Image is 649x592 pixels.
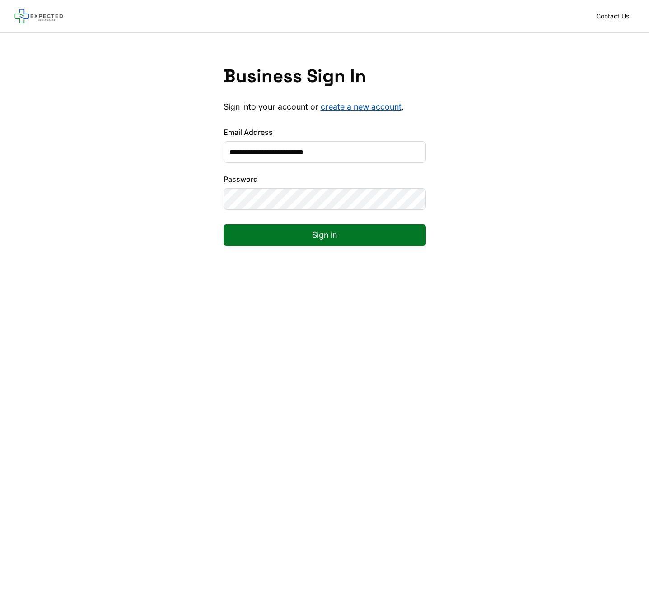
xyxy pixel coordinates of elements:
[224,224,426,246] button: Sign in
[224,65,426,87] h1: Business Sign In
[591,10,635,23] a: Contact Us
[224,174,426,185] label: Password
[321,102,402,111] a: create a new account
[224,127,426,138] label: Email Address
[224,102,426,112] p: Sign into your account or .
